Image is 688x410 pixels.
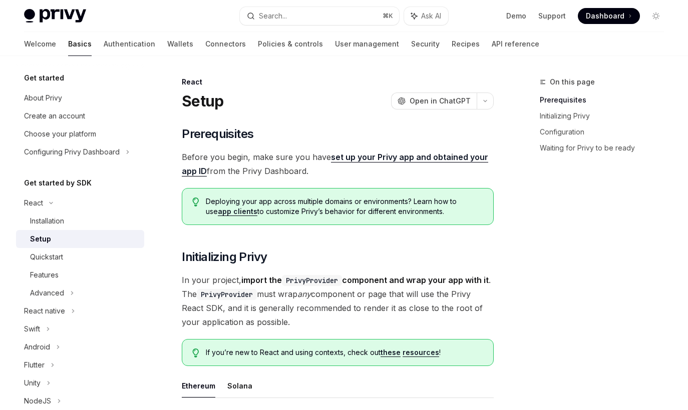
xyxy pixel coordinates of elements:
a: Configuration [540,124,672,140]
a: Quickstart [16,248,144,266]
a: Security [411,32,440,56]
em: any [297,289,311,299]
a: Authentication [104,32,155,56]
a: Policies & controls [258,32,323,56]
h1: Setup [182,92,223,110]
svg: Tip [192,197,199,206]
button: Open in ChatGPT [391,92,477,109]
a: Recipes [452,32,480,56]
div: Swift [24,323,40,335]
a: these [381,348,401,357]
div: Android [24,341,50,353]
span: In your project, . The must wrap component or page that will use the Privy React SDK, and it is g... [182,273,494,329]
strong: import the component and wrap your app with it [241,275,489,285]
img: light logo [24,9,86,23]
div: Installation [30,215,64,227]
div: Search... [259,10,287,22]
a: About Privy [16,89,144,107]
a: Wallets [167,32,193,56]
span: Prerequisites [182,126,253,142]
span: Ask AI [421,11,441,21]
a: Connectors [205,32,246,56]
a: resources [403,348,439,357]
a: Basics [68,32,92,56]
span: Dashboard [586,11,624,21]
code: PrivyProvider [282,275,342,286]
a: Features [16,266,144,284]
div: Unity [24,377,41,389]
a: Support [538,11,566,21]
div: React [182,77,494,87]
div: About Privy [24,92,62,104]
svg: Tip [192,348,199,357]
button: Solana [227,374,252,397]
a: Prerequisites [540,92,672,108]
div: Quickstart [30,251,63,263]
a: Demo [506,11,526,21]
a: Create an account [16,107,144,125]
div: Setup [30,233,51,245]
button: Search...⌘K [240,7,399,25]
div: NodeJS [24,395,51,407]
span: If you’re new to React and using contexts, check out ! [206,347,483,357]
a: User management [335,32,399,56]
a: Installation [16,212,144,230]
a: API reference [492,32,539,56]
button: Ethereum [182,374,215,397]
span: ⌘ K [383,12,393,20]
a: Welcome [24,32,56,56]
h5: Get started [24,72,64,84]
button: Toggle dark mode [648,8,664,24]
div: Advanced [30,287,64,299]
a: Choose your platform [16,125,144,143]
div: React [24,197,43,209]
div: Choose your platform [24,128,96,140]
span: Initializing Privy [182,249,267,265]
a: Initializing Privy [540,108,672,124]
a: Dashboard [578,8,640,24]
button: Ask AI [404,7,448,25]
span: Open in ChatGPT [410,96,471,106]
span: Deploying your app across multiple domains or environments? Learn how to use to customize Privy’s... [206,196,483,216]
h5: Get started by SDK [24,177,92,189]
div: Features [30,269,59,281]
a: Setup [16,230,144,248]
div: Create an account [24,110,85,122]
div: Configuring Privy Dashboard [24,146,120,158]
span: On this page [550,76,595,88]
a: Waiting for Privy to be ready [540,140,672,156]
div: Flutter [24,359,45,371]
span: Before you begin, make sure you have from the Privy Dashboard. [182,150,494,178]
a: app clients [218,207,257,216]
div: React native [24,305,65,317]
code: PrivyProvider [197,289,257,300]
a: set up your Privy app and obtained your app ID [182,152,488,176]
